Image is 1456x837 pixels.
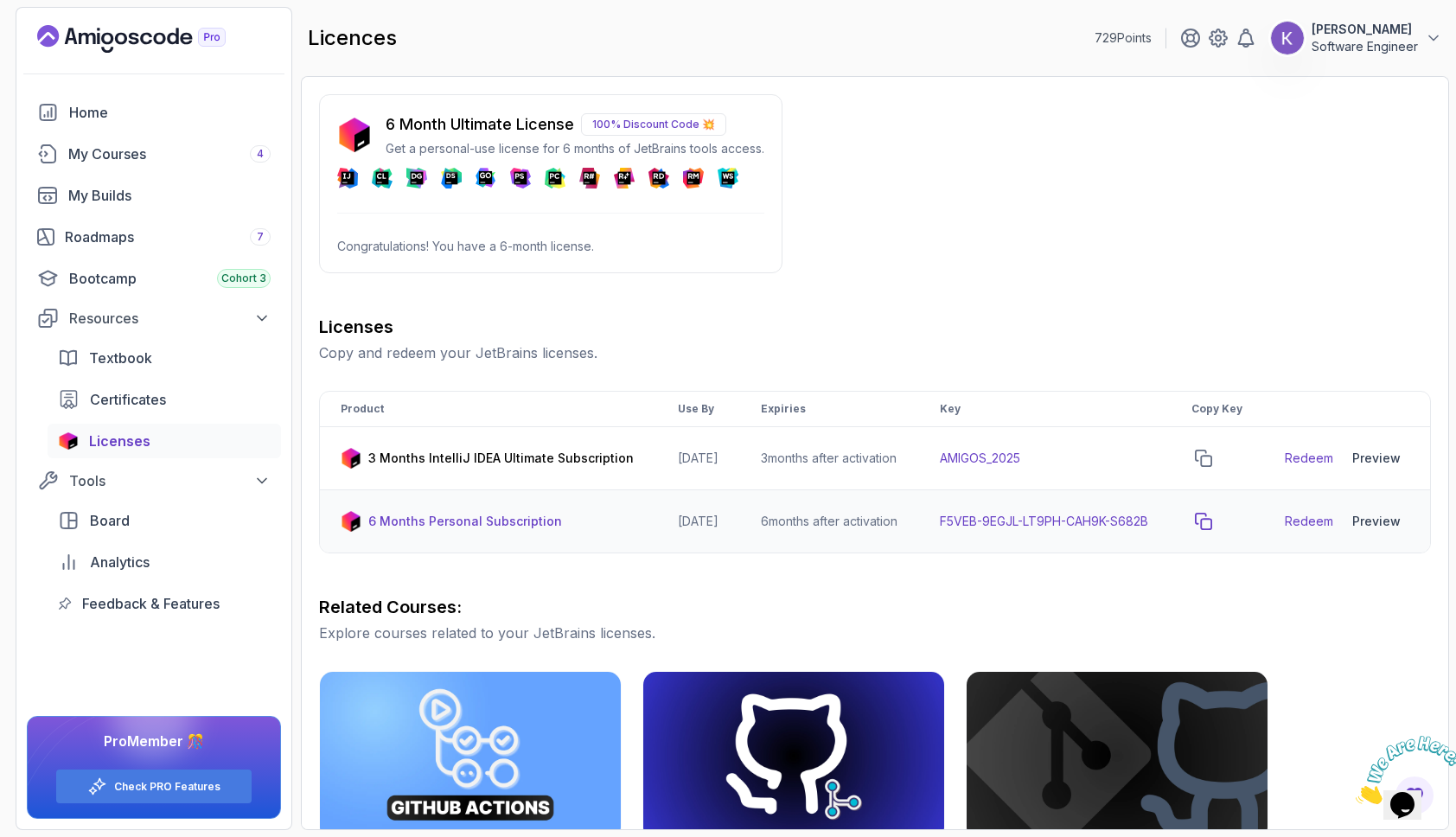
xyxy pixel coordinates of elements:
span: Cohort 3 [221,272,266,285]
button: user profile image[PERSON_NAME]Software Engineer [1270,21,1442,55]
h3: Related Courses: [319,595,1431,619]
a: home [27,95,281,130]
span: 7 [257,230,264,244]
button: Resources [27,303,281,334]
button: copy-button [1191,509,1216,534]
button: Preview [1344,441,1409,476]
th: Use By [657,392,740,427]
a: textbook [48,341,281,375]
td: F5VEB-9EGJL-LT9PH-CAH9K-S682B [919,490,1171,553]
a: board [48,503,281,538]
div: Resources [69,308,271,329]
a: Redeem [1285,450,1333,467]
div: Home [69,102,271,123]
img: jetbrains icon [341,511,361,532]
p: Copy and redeem your JetBrains licenses. [319,342,1431,363]
td: [DATE] [657,490,740,553]
div: Preview [1352,513,1401,530]
a: licenses [48,424,281,458]
a: analytics [48,545,281,579]
a: feedback [48,586,281,621]
p: 6 Month Ultimate License [386,112,574,137]
div: My Courses [68,144,271,164]
button: Preview [1344,504,1409,539]
div: Preview [1352,450,1401,467]
th: Expiries [740,392,920,427]
a: Redeem [1285,513,1333,530]
th: Product [320,392,657,427]
h2: licences [308,24,397,52]
a: Landing page [37,25,265,53]
p: 100% Discount Code 💥 [581,113,726,136]
td: 6 months after activation [740,490,920,553]
p: Software Engineer [1312,38,1418,55]
a: certificates [48,382,281,417]
p: Get a personal-use license for 6 months of JetBrains tools access. [386,140,764,157]
div: My Builds [68,185,271,206]
p: Congratulations! You have a 6-month license. [337,238,764,255]
td: AMIGOS_2025 [919,427,1171,490]
button: copy-button [1191,446,1216,470]
p: Explore courses related to your JetBrains licenses. [319,623,1431,643]
a: Check PRO Features [114,780,220,794]
button: Tools [27,465,281,496]
p: [PERSON_NAME] [1312,21,1418,38]
div: Bootcamp [69,268,271,289]
a: builds [27,178,281,213]
img: jetbrains icon [337,118,372,152]
p: 6 Months Personal Subscription [368,513,562,530]
td: [DATE] [657,427,740,490]
td: 3 months after activation [740,427,920,490]
img: user profile image [1271,22,1304,54]
div: Tools [69,470,271,491]
img: jetbrains icon [58,432,79,450]
div: Roadmaps [65,227,271,247]
a: courses [27,137,281,171]
th: Key [919,392,1171,427]
span: 4 [257,147,264,161]
span: Feedback & Features [82,593,220,614]
span: Licenses [89,431,150,451]
span: Analytics [90,552,150,572]
span: Certificates [90,389,166,410]
span: Board [90,510,130,531]
p: 729 Points [1095,29,1152,47]
th: Copy Key [1171,392,1264,427]
img: Chat attention grabber [7,7,114,75]
p: 3 Months IntelliJ IDEA Ultimate Subscription [368,450,634,467]
button: Check PRO Features [55,769,252,804]
img: jetbrains icon [341,448,361,469]
h3: Licenses [319,315,1431,339]
span: Textbook [89,348,152,368]
a: bootcamp [27,261,281,296]
iframe: chat widget [1349,729,1456,811]
a: roadmaps [27,220,281,254]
